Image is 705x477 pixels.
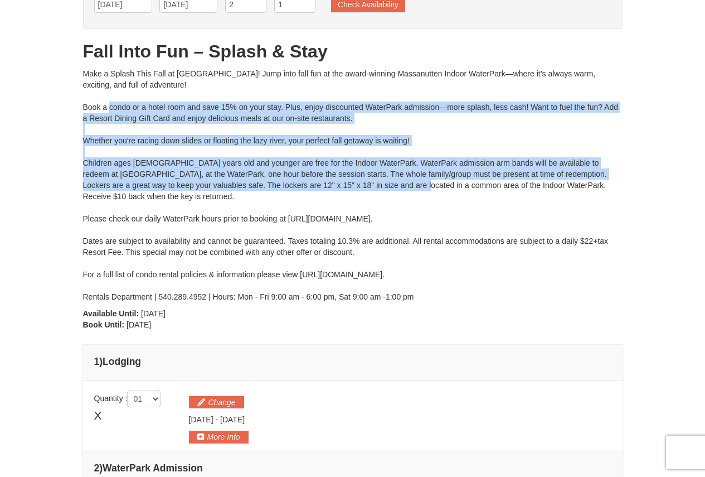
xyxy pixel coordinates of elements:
[83,320,125,329] strong: Book Until:
[83,68,623,302] div: Make a Splash This Fall at [GEOGRAPHIC_DATA]! Jump into fall fun at the award-winning Massanutten...
[189,415,213,424] span: [DATE]
[99,356,103,367] span: )
[220,415,245,424] span: [DATE]
[94,407,102,424] span: X
[83,309,139,318] strong: Available Until:
[189,431,249,443] button: More Info
[127,320,151,329] span: [DATE]
[99,462,103,474] span: )
[83,40,623,62] h1: Fall Into Fun – Splash & Stay
[94,356,611,367] h4: 1 Lodging
[94,462,611,474] h4: 2 WaterPark Admission
[215,415,218,424] span: -
[141,309,166,318] span: [DATE]
[189,396,244,408] button: Change
[94,394,161,403] span: Quantity :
